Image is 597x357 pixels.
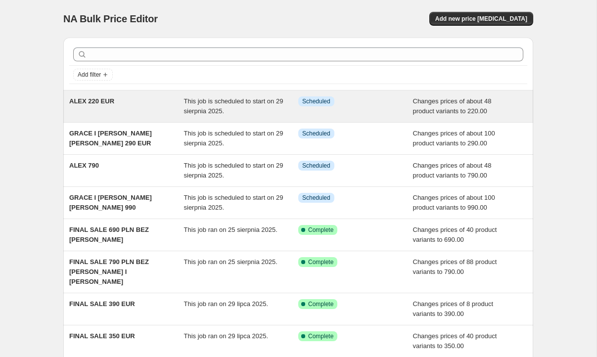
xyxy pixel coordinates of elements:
[78,71,101,79] span: Add filter
[413,130,495,147] span: Changes prices of about 100 product variants to 290.00
[184,258,277,266] span: This job ran on 25 sierpnia 2025.
[184,194,283,211] span: This job is scheduled to start on 29 sierpnia 2025.
[302,97,330,105] span: Scheduled
[184,162,283,179] span: This job is scheduled to start on 29 sierpnia 2025.
[308,300,333,308] span: Complete
[413,226,497,243] span: Changes prices of 40 product variants to 690.00
[73,69,113,81] button: Add filter
[302,130,330,137] span: Scheduled
[184,332,269,340] span: This job ran on 29 lipca 2025.
[413,332,497,350] span: Changes prices of 40 product variants to 350.00
[69,258,149,285] span: FINAL SALE 790 PLN BEZ [PERSON_NAME] I [PERSON_NAME]
[184,300,269,308] span: This job ran on 29 lipca 2025.
[308,332,333,340] span: Complete
[69,130,152,147] span: GRACE I [PERSON_NAME] [PERSON_NAME] 290 EUR
[63,13,158,24] span: NA Bulk Price Editor
[69,226,149,243] span: FINAL SALE 690 PLN BEZ [PERSON_NAME]
[413,194,495,211] span: Changes prices of about 100 product variants to 990.00
[302,162,330,170] span: Scheduled
[429,12,533,26] button: Add new price [MEDICAL_DATA]
[413,258,497,275] span: Changes prices of 88 product variants to 790.00
[69,97,114,105] span: ALEX 220 EUR
[435,15,527,23] span: Add new price [MEDICAL_DATA]
[184,130,283,147] span: This job is scheduled to start on 29 sierpnia 2025.
[69,194,152,211] span: GRACE I [PERSON_NAME] [PERSON_NAME] 990
[69,300,135,308] span: FINAL SALE 390 EUR
[302,194,330,202] span: Scheduled
[184,97,283,115] span: This job is scheduled to start on 29 sierpnia 2025.
[184,226,277,233] span: This job ran on 25 sierpnia 2025.
[308,226,333,234] span: Complete
[308,258,333,266] span: Complete
[69,162,99,169] span: ALEX 790
[69,332,135,340] span: FINAL SALE 350 EUR
[413,97,492,115] span: Changes prices of about 48 product variants to 220.00
[413,162,492,179] span: Changes prices of about 48 product variants to 790.00
[413,300,494,317] span: Changes prices of 8 product variants to 390.00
